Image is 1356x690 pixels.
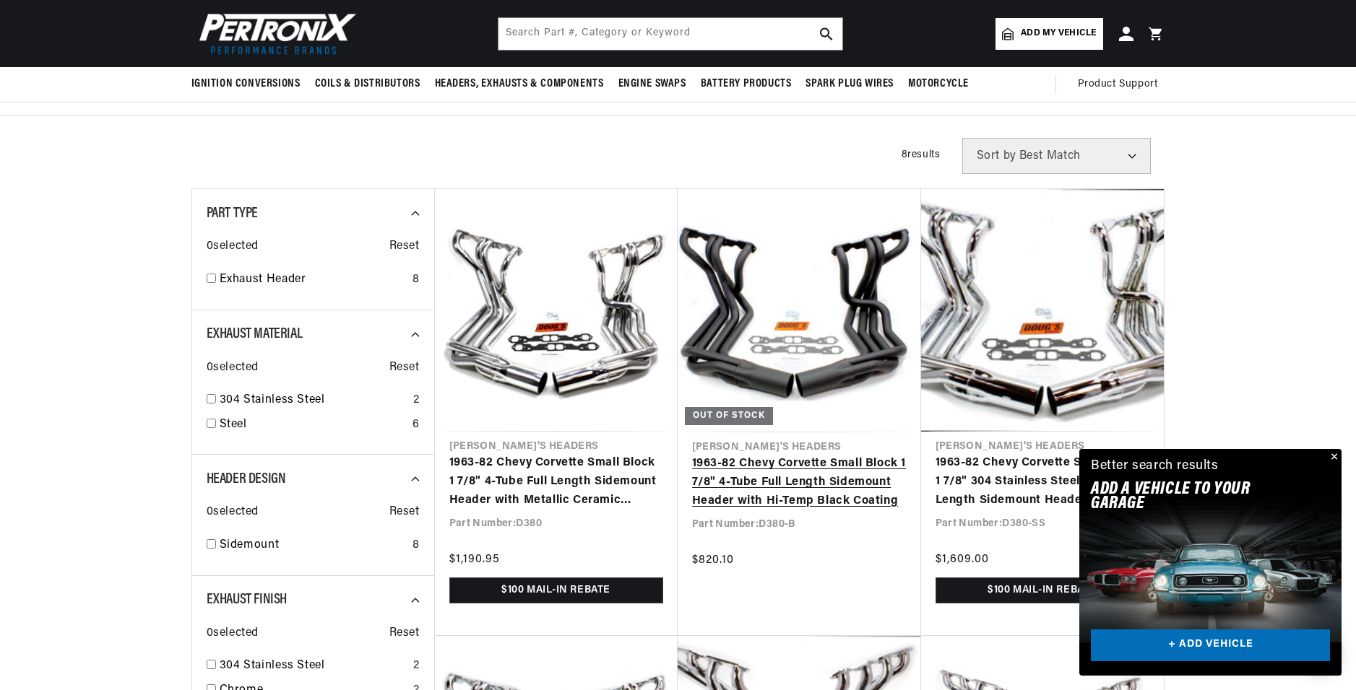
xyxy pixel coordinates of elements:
[1324,449,1342,466] button: Close
[191,77,301,92] span: Ignition Conversions
[413,536,420,555] div: 8
[389,237,420,256] span: Reset
[936,454,1149,510] a: 1963-82 Chevy Corvette Small Block 1 7/8" 304 Stainless Steel 4-Tube Full Length Sidemount Header
[977,150,1016,162] span: Sort by
[413,657,420,676] div: 2
[413,416,420,434] div: 6
[191,67,308,101] summary: Ignition Conversions
[1021,27,1096,40] span: Add my vehicle
[498,18,842,50] input: Search Part #, Category or Keyword
[435,77,604,92] span: Headers, Exhausts & Components
[1078,77,1158,92] span: Product Support
[902,149,941,160] span: 8 results
[389,359,420,377] span: Reset
[811,18,842,50] button: search button
[798,67,901,101] summary: Spark Plug Wires
[413,271,420,289] div: 8
[908,77,969,92] span: Motorcycle
[220,391,407,410] a: 304 Stainless Steel
[207,624,259,643] span: 0 selected
[220,657,407,676] a: 304 Stainless Steel
[1091,629,1330,662] a: + ADD VEHICLE
[207,472,286,486] span: Header Design
[207,593,287,607] span: Exhaust Finish
[692,455,907,510] a: 1963-82 Chevy Corvette Small Block 1 7/8" 4-Tube Full Length Sidemount Header with Hi-Temp Black ...
[207,206,258,221] span: Part Type
[1091,482,1294,512] h2: Add A VEHICLE to your garage
[207,237,259,256] span: 0 selected
[449,454,663,510] a: 1963-82 Chevy Corvette Small Block 1 7/8" 4-Tube Full Length Sidemount Header with Metallic Ceram...
[611,67,694,101] summary: Engine Swaps
[701,77,792,92] span: Battery Products
[1091,456,1219,477] div: Better search results
[220,536,407,555] a: Sidemount
[220,271,407,289] a: Exhaust Header
[618,77,686,92] span: Engine Swaps
[315,77,420,92] span: Coils & Distributors
[428,67,611,101] summary: Headers, Exhausts & Components
[1078,67,1165,102] summary: Product Support
[389,624,420,643] span: Reset
[191,9,358,58] img: Pertronix
[996,18,1102,50] a: Add my vehicle
[308,67,428,101] summary: Coils & Distributors
[901,67,976,101] summary: Motorcycle
[207,327,303,341] span: Exhaust Material
[207,359,259,377] span: 0 selected
[389,503,420,522] span: Reset
[413,391,420,410] div: 2
[806,77,894,92] span: Spark Plug Wires
[220,416,407,434] a: Steel
[207,503,259,522] span: 0 selected
[962,138,1151,174] select: Sort by
[694,67,799,101] summary: Battery Products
